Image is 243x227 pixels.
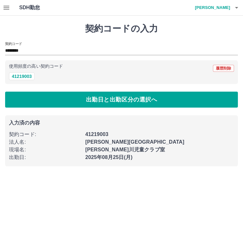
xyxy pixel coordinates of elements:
[85,155,133,160] b: 2025年08月25日(月)
[5,23,238,34] h1: 契約コードの入力
[213,65,234,72] button: 履歴削除
[5,41,22,46] h2: 契約コード
[5,92,238,108] button: 出勤日と出勤区分の選択へ
[9,131,82,138] p: 契約コード :
[85,147,165,152] b: [PERSON_NAME]川児童クラブ室
[9,138,82,146] p: 法人名 :
[85,139,184,145] b: [PERSON_NAME][GEOGRAPHIC_DATA]
[9,120,234,125] p: 入力済の内容
[9,72,35,80] button: 41219003
[9,154,82,161] p: 出勤日 :
[85,132,108,137] b: 41219003
[9,146,82,154] p: 現場名 :
[9,64,63,69] p: 使用頻度の高い契約コード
